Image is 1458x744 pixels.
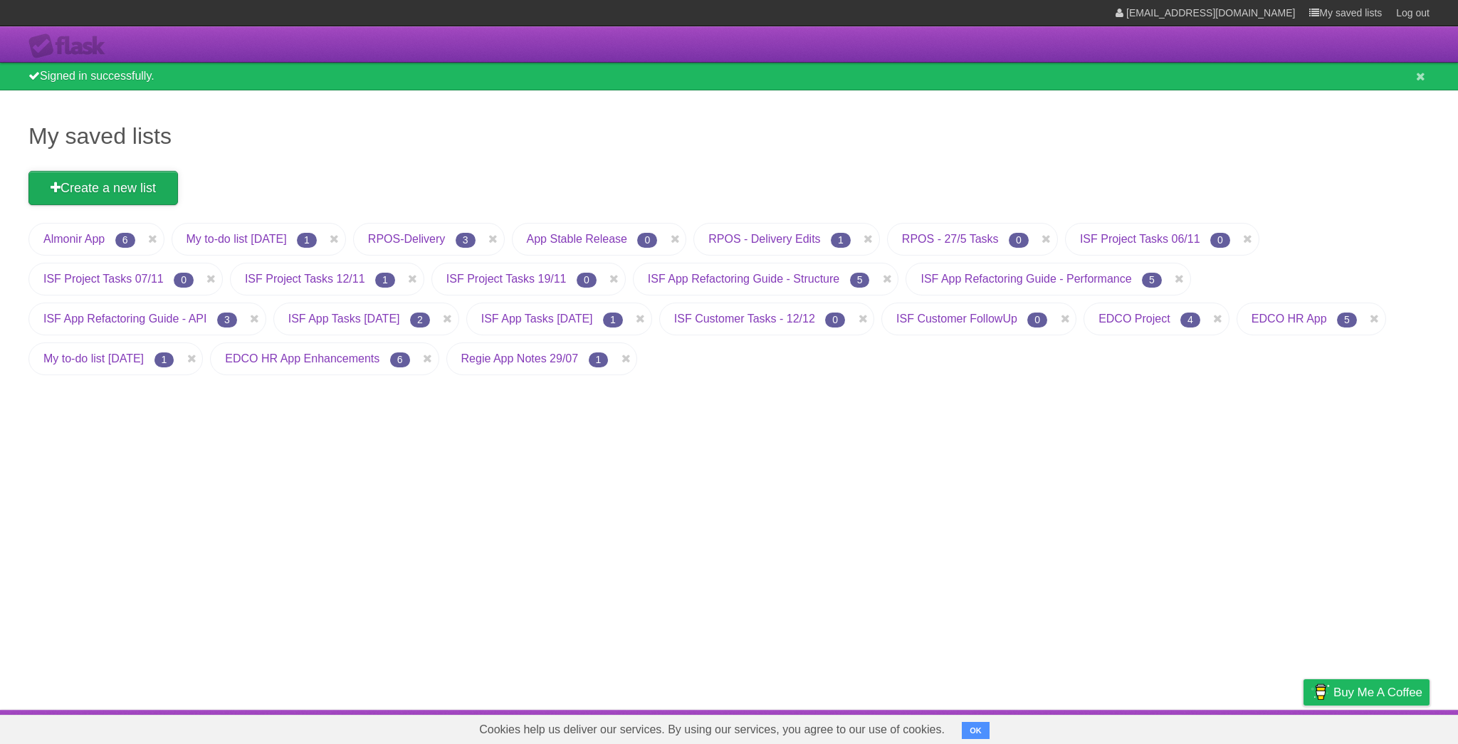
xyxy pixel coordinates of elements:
[461,352,579,365] a: Regie App Notes 29/07
[43,233,105,245] a: Almonir App
[28,119,1430,153] h1: My saved lists
[217,313,237,328] span: 3
[850,273,870,288] span: 5
[245,273,365,285] a: ISF Project Tasks 12/11
[1237,713,1268,740] a: Terms
[368,233,445,245] a: RPOS-Delivery
[410,313,430,328] span: 2
[1340,713,1430,740] a: Suggest a feature
[28,171,178,205] a: Create a new list
[1337,313,1357,328] span: 5
[1114,713,1144,740] a: About
[648,273,839,285] a: ISF App Refactoring Guide - Structure
[154,352,174,367] span: 1
[1142,273,1162,288] span: 5
[896,313,1017,325] a: ISF Customer FollowUp
[1161,713,1219,740] a: Developers
[1333,680,1422,705] span: Buy me a coffee
[1098,313,1170,325] a: EDCO Project
[115,233,135,248] span: 6
[43,273,164,285] a: ISF Project Tasks 07/11
[225,352,379,365] a: EDCO HR App Enhancements
[1027,313,1047,328] span: 0
[902,233,999,245] a: RPOS - 27/5 Tasks
[456,233,476,248] span: 3
[1080,233,1200,245] a: ISF Project Tasks 06/11
[43,352,144,365] a: My to-do list [DATE]
[390,352,410,367] span: 6
[288,313,400,325] a: ISF App Tasks [DATE]
[1311,680,1330,704] img: Buy me a coffee
[831,233,851,248] span: 1
[375,273,395,288] span: 1
[589,352,609,367] span: 1
[825,313,845,328] span: 0
[962,722,990,739] button: OK
[297,233,317,248] span: 1
[43,313,206,325] a: ISF App Refactoring Guide - API
[1210,233,1230,248] span: 0
[1285,713,1322,740] a: Privacy
[577,273,597,288] span: 0
[187,233,287,245] a: My to-do list [DATE]
[465,716,959,744] span: Cookies help us deliver our services. By using our services, you agree to our use of cookies.
[674,313,815,325] a: ISF Customer Tasks - 12/12
[527,233,627,245] a: App Stable Release
[1304,679,1430,706] a: Buy me a coffee
[481,313,593,325] a: ISF App Tasks [DATE]
[28,33,114,59] div: Flask
[174,273,194,288] span: 0
[603,313,623,328] span: 1
[446,273,567,285] a: ISF Project Tasks 19/11
[921,273,1131,285] a: ISF App Refactoring Guide - Performance
[637,233,657,248] span: 0
[1252,313,1327,325] a: EDCO HR App
[1009,233,1029,248] span: 0
[1180,313,1200,328] span: 4
[708,233,820,245] a: RPOS - Delivery Edits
